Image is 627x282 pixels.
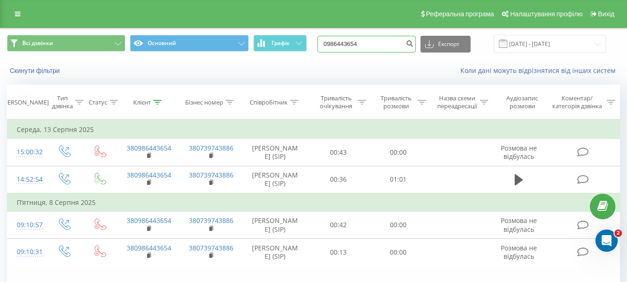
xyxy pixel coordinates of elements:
[595,230,618,252] iframe: Intercom live chat
[368,211,428,238] td: 00:00
[309,166,368,193] td: 00:36
[17,171,36,189] div: 14:52:54
[133,98,151,106] div: Клієнт
[501,243,537,261] span: Розмова не відбулась
[510,10,582,18] span: Налаштування профілю
[550,94,604,110] div: Коментар/категорія дзвінка
[614,230,622,237] span: 2
[309,211,368,238] td: 00:42
[253,35,307,52] button: Графік
[377,94,415,110] div: Тривалість розмови
[420,36,471,52] button: Експорт
[130,35,248,52] button: Основний
[271,40,290,46] span: Графік
[437,94,478,110] div: Назва схеми переадресації
[189,216,233,225] a: 380739743886
[242,211,309,238] td: [PERSON_NAME] (SIP)
[52,94,73,110] div: Тип дзвінка
[426,10,494,18] span: Реферальна програма
[309,139,368,166] td: 00:43
[242,239,309,266] td: [PERSON_NAME] (SIP)
[598,10,614,18] span: Вихід
[250,98,288,106] div: Співробітник
[127,243,171,252] a: 380986443654
[242,166,309,193] td: [PERSON_NAME] (SIP)
[17,216,36,234] div: 09:10:57
[189,144,233,152] a: 380739743886
[501,216,537,233] span: Розмова не відбулась
[242,139,309,166] td: [PERSON_NAME] (SIP)
[460,66,620,75] a: Коли дані можуть відрізнятися вiд інших систем
[22,39,53,47] span: Всі дзвінки
[317,36,416,52] input: Пошук за номером
[368,166,428,193] td: 01:01
[189,243,233,252] a: 380739743886
[499,94,546,110] div: Аудіозапис розмови
[127,171,171,179] a: 380986443654
[7,66,65,75] button: Скинути фільтри
[501,144,537,161] span: Розмова не відбулась
[127,216,171,225] a: 380986443654
[17,143,36,161] div: 15:00:32
[189,171,233,179] a: 380739743886
[185,98,223,106] div: Бізнес номер
[2,98,49,106] div: [PERSON_NAME]
[7,120,620,139] td: Середа, 13 Серпня 2025
[309,239,368,266] td: 00:13
[368,239,428,266] td: 00:00
[317,94,356,110] div: Тривалість очікування
[368,139,428,166] td: 00:00
[7,35,125,52] button: Всі дзвінки
[7,193,620,212] td: П’ятниця, 8 Серпня 2025
[17,243,36,261] div: 09:10:31
[89,98,107,106] div: Статус
[127,144,171,152] a: 380986443654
